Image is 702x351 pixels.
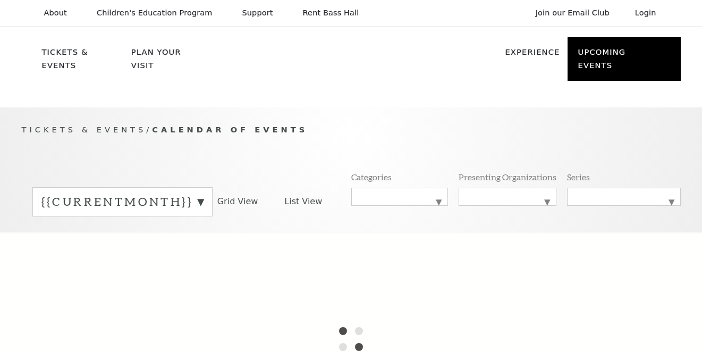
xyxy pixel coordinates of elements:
p: Support [242,9,273,18]
label: {{currentMonth}} [41,194,204,210]
span: Tickets & Events [22,125,147,134]
span: Grid View [217,196,258,207]
p: Presenting Organizations [459,171,556,182]
p: Series [567,171,590,182]
span: List View [284,196,322,207]
p: About [44,9,67,18]
p: Upcoming Events [578,46,661,78]
p: Children's Education Program [97,9,213,18]
p: Categories [351,171,392,182]
p: Plan Your Visit [131,46,206,78]
p: Tickets & Events [42,46,124,78]
p: Rent Bass Hall [303,9,359,18]
p: / [22,123,681,137]
p: Experience [505,46,560,65]
span: Calendar of Events [152,125,308,134]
